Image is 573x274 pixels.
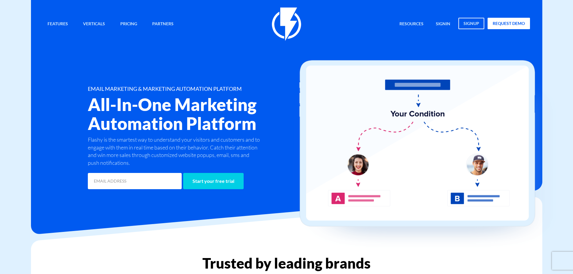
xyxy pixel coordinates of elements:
input: EMAIL ADDRESS [88,173,182,189]
a: Verticals [79,18,109,31]
a: Pricing [116,18,142,31]
a: Partners [148,18,178,31]
a: signin [431,18,455,31]
a: Features [43,18,72,31]
h2: Trusted by leading brands [31,255,542,271]
h1: EMAIL MARKETING & MARKETING AUTOMATION PLATFORM [88,86,322,92]
a: signup [458,18,484,29]
input: Start your free trial [183,173,244,189]
h2: All-In-One Marketing Automation Platform [88,95,322,133]
p: Flashy is the smartest way to understand your visitors and customers and to engage with them in r... [88,136,262,167]
a: request demo [488,18,530,29]
a: Resources [395,18,428,31]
